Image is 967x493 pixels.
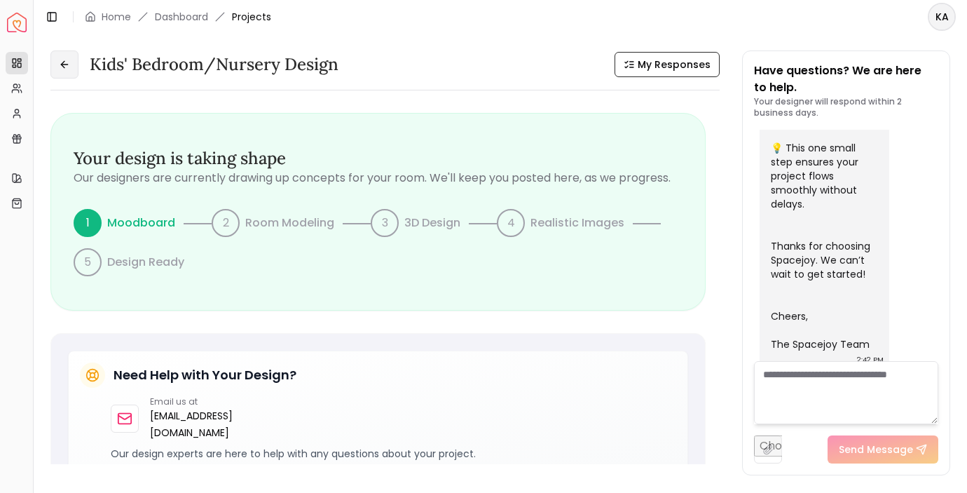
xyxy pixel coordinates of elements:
[107,215,175,231] p: Moodboard
[74,170,683,187] p: Our designers are currently drawing up concepts for your room. We'll keep you posted here, as we ...
[232,10,271,24] span: Projects
[102,10,131,24] a: Home
[107,254,184,271] p: Design Ready
[114,365,296,385] h5: Need Help with Your Design?
[928,3,956,31] button: KA
[404,215,460,231] p: 3D Design
[74,248,102,276] div: 5
[90,53,338,76] h3: Kids' Bedroom/Nursery design
[371,209,399,237] div: 3
[754,96,938,119] p: Your designer will respond within 2 business days.
[638,58,711,72] span: My Responses
[497,209,525,237] div: 4
[150,407,235,441] a: [EMAIL_ADDRESS][DOMAIN_NAME]
[245,215,334,231] p: Room Modeling
[857,353,884,367] div: 2:42 PM
[7,13,27,32] img: Spacejoy Logo
[530,215,624,231] p: Realistic Images
[150,396,235,407] p: Email us at
[155,10,208,24] a: Dashboard
[74,209,102,237] div: 1
[85,10,271,24] nav: breadcrumb
[212,209,240,237] div: 2
[111,447,676,461] p: Our design experts are here to help with any questions about your project.
[929,4,954,29] span: KA
[7,13,27,32] a: Spacejoy
[74,147,683,170] h3: Your design is taking shape
[615,52,720,77] button: My Responses
[754,62,938,96] p: Have questions? We are here to help.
